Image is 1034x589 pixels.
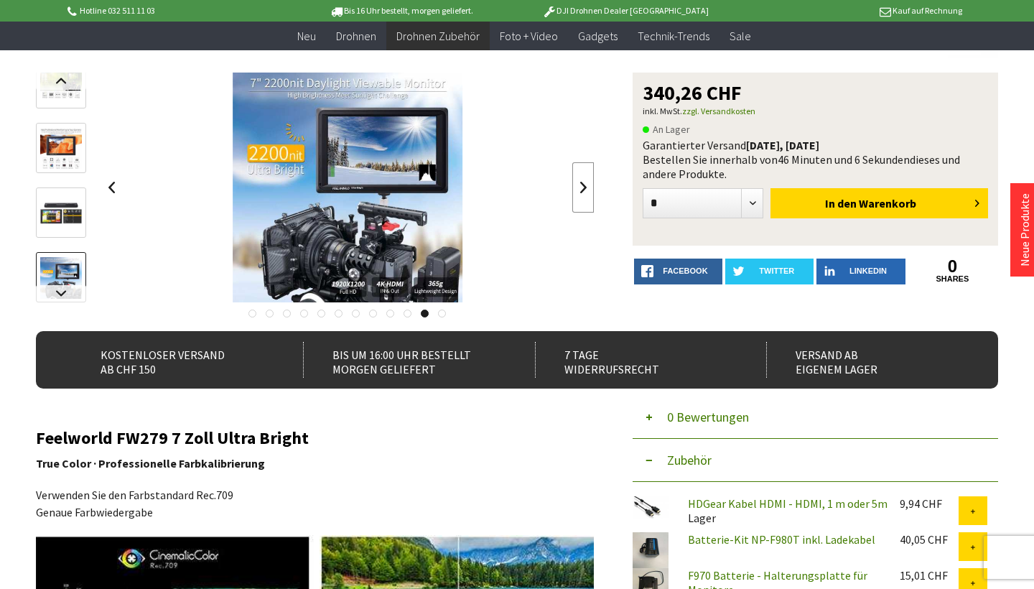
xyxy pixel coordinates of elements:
[297,29,316,43] span: Neu
[643,103,988,120] p: inkl. MwSt.
[289,2,513,19] p: Bis 16 Uhr bestellt, morgen geliefert.
[633,496,669,519] img: HDGear Kabel HDMI - HDMI, 1 m oder 5m
[36,456,265,470] strong: True Color · Professionelle Farbkalibrierung
[778,152,910,167] span: 46 Minuten und 6 Sekunden
[396,29,480,43] span: Drohnen Zubehör
[568,22,628,51] a: Gadgets
[336,29,376,43] span: Drohnen
[766,342,970,378] div: Versand ab eigenem Lager
[737,2,961,19] p: Kauf auf Rechnung
[825,196,857,210] span: In den
[719,22,761,51] a: Sale
[688,496,888,511] a: HDGear Kabel HDMI - HDMI, 1 m oder 5m
[578,29,618,43] span: Gadgets
[643,83,742,103] span: 340,26 CHF
[36,486,594,521] p: Verwenden Sie den Farbstandard Rec.709 Genaue Farbwiedergabe
[746,138,819,152] b: [DATE], [DATE]
[36,429,594,447] h2: Feelworld FW279 7 Zoll Ultra Bright
[634,259,722,284] a: facebook
[643,121,690,138] span: An Lager
[535,342,739,378] div: 7 Tage Widerrufsrecht
[730,29,751,43] span: Sale
[859,196,916,210] span: Warenkorb
[908,274,997,284] a: shares
[900,568,959,583] div: 15,01 CHF
[633,532,669,568] img: Batterie-Kit NP-F980T inkl. Ladekabel
[643,138,988,181] div: Garantierter Versand Bestellen Sie innerhalb von dieses und andere Produkte.
[303,342,507,378] div: Bis um 16:00 Uhr bestellt Morgen geliefert
[900,496,959,511] div: 9,94 CHF
[676,496,888,525] div: Lager
[816,259,905,284] a: LinkedIn
[663,266,707,275] span: facebook
[500,29,558,43] span: Foto + Video
[513,2,737,19] p: DJI Drohnen Dealer [GEOGRAPHIC_DATA]
[682,106,755,116] a: zzgl. Versandkosten
[638,29,709,43] span: Technik-Trends
[908,259,997,274] a: 0
[72,342,276,378] div: Kostenloser Versand ab CHF 150
[900,532,959,547] div: 40,05 CHF
[633,396,998,439] button: 0 Bewertungen
[628,22,719,51] a: Technik-Trends
[490,22,568,51] a: Foto + Video
[1017,193,1032,266] a: Neue Produkte
[386,22,490,51] a: Drohnen Zubehör
[759,266,794,275] span: twitter
[688,532,875,547] a: Batterie-Kit NP-F980T inkl. Ladekabel
[725,259,814,284] a: twitter
[326,22,386,51] a: Drohnen
[633,439,998,482] button: Zubehör
[287,22,326,51] a: Neu
[849,266,887,275] span: LinkedIn
[770,188,988,218] button: In den Warenkorb
[65,2,289,19] p: Hotline 032 511 11 03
